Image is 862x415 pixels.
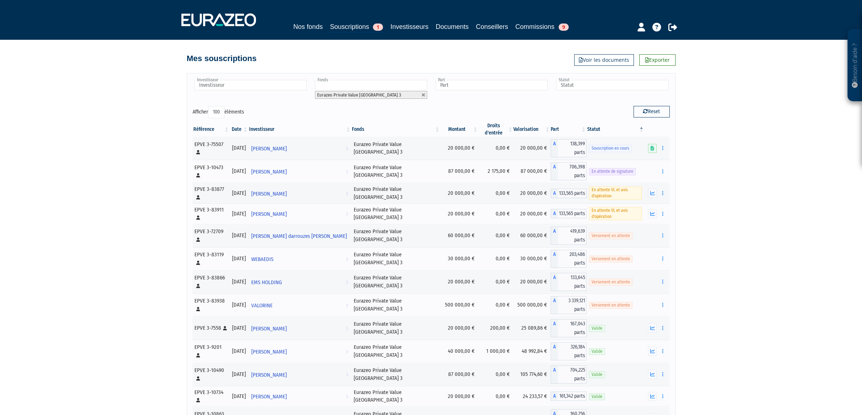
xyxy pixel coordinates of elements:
span: A [551,365,558,384]
span: [PERSON_NAME] [251,345,287,359]
td: 40 000,00 € [440,340,478,363]
td: 30 000,00 € [513,247,551,270]
td: 20 000,00 € [513,204,551,224]
a: VALORINE [248,298,351,312]
a: Conseillers [476,22,508,32]
i: [Français] Personne physique [196,398,200,402]
th: Référence : activer pour trier la colonne par ordre croissant [193,122,230,137]
td: 0,00 € [478,137,513,160]
p: Besoin d'aide ? [851,33,859,98]
div: EPVE 3-83911 [194,206,227,222]
div: EPVE 3-9201 [194,343,227,359]
td: 25 089,86 € [513,317,551,340]
a: [PERSON_NAME] [248,164,351,179]
a: Investisseurs [390,22,428,32]
a: [PERSON_NAME] darrouzes [PERSON_NAME] [248,228,351,243]
label: Afficher éléments [193,106,244,118]
td: 0,00 € [478,270,513,294]
span: 167,043 parts [558,319,586,337]
span: 326,184 parts [558,342,586,360]
a: [PERSON_NAME] [248,367,351,382]
i: Voir l'investisseur [346,142,348,155]
i: [Français] Personne physique [196,215,200,220]
div: [DATE] [232,210,246,218]
span: A [551,273,558,291]
i: Voir l'investisseur [346,276,348,289]
span: Valide [589,371,605,378]
div: Eurazeo Private Value [GEOGRAPHIC_DATA] 3 [354,228,438,243]
div: [DATE] [232,167,246,175]
span: [PERSON_NAME] darrouzes [PERSON_NAME] [251,230,347,243]
span: 133,565 parts [558,209,586,218]
td: 20 000,00 € [440,386,478,407]
i: [Français] Personne physique [196,195,200,200]
div: EPVE 3-10734 [194,389,227,404]
td: 0,00 € [478,183,513,204]
a: [PERSON_NAME] [248,206,351,221]
a: Nos fonds [293,22,323,32]
span: 161,342 parts [558,392,586,401]
span: A [551,189,558,198]
th: Fonds: activer pour trier la colonne par ordre croissant [351,122,440,137]
i: Voir l'investisseur [346,243,348,256]
div: A - Eurazeo Private Value Europe 3 [551,250,586,268]
span: A [551,342,558,360]
div: Eurazeo Private Value [GEOGRAPHIC_DATA] 3 [354,297,438,313]
i: [Français] Personne physique [196,173,200,177]
a: Documents [436,22,469,32]
td: 48 992,84 € [513,340,551,363]
span: Valide [589,348,605,355]
div: Eurazeo Private Value [GEOGRAPHIC_DATA] 3 [354,274,438,290]
span: A [551,139,558,157]
i: [Français] Personne physique [196,353,200,358]
div: EPVE 3-10490 [194,367,227,382]
div: A - Eurazeo Private Value Europe 3 [551,273,586,291]
i: Voir l'investisseur [346,208,348,221]
td: 87 000,00 € [513,160,551,183]
td: 20 000,00 € [513,137,551,160]
i: [Français] Personne physique [223,326,227,330]
td: 105 774,60 € [513,363,551,386]
div: [DATE] [232,324,246,332]
div: A - Eurazeo Private Value Europe 3 [551,189,586,198]
div: EPVE 3-83877 [194,185,227,201]
td: 500 000,00 € [440,294,478,317]
span: WEBAEDIS [251,253,273,266]
span: A [551,296,558,314]
div: A - Eurazeo Private Value Europe 3 [551,162,586,180]
span: En attente de signature [589,168,636,175]
td: 0,00 € [478,224,513,247]
i: Voir l'investisseur [346,165,348,179]
select: Afficheréléments [208,106,224,118]
div: EPVE 3-7558 [194,324,227,332]
a: [PERSON_NAME] [248,389,351,403]
span: 133,565 parts [558,189,586,198]
td: 20 000,00 € [440,204,478,224]
th: Date: activer pour trier la colonne par ordre croissant [230,122,248,137]
span: 1 [373,23,383,31]
div: A - Eurazeo Private Value Europe 3 [551,365,586,384]
span: Versement en attente [589,232,632,239]
div: Eurazeo Private Value [GEOGRAPHIC_DATA] 3 [354,251,438,266]
span: VALORINE [251,299,273,312]
span: 9 [559,23,569,31]
span: A [551,250,558,268]
span: Versement en attente [589,279,632,286]
div: A - Eurazeo Private Value Europe 3 [551,139,586,157]
td: 87 000,00 € [440,363,478,386]
div: A - Eurazeo Private Value Europe 3 [551,392,586,401]
div: EPVE 3-72709 [194,228,227,243]
span: [PERSON_NAME] [251,142,287,155]
span: 704,225 parts [558,365,586,384]
div: A - Eurazeo Private Value Europe 3 [551,296,586,314]
a: Souscriptions1 [330,22,383,33]
i: Voir l'investisseur [346,322,348,335]
i: Voir l'investisseur [346,299,348,312]
div: [DATE] [232,347,246,355]
i: Voir l'investisseur [346,345,348,359]
span: EMS HOLDING [251,276,282,289]
span: 138,399 parts [558,139,586,157]
th: Valorisation: activer pour trier la colonne par ordre croissant [513,122,551,137]
span: 133,645 parts [558,273,586,291]
div: EPVE 3-10473 [194,164,227,179]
